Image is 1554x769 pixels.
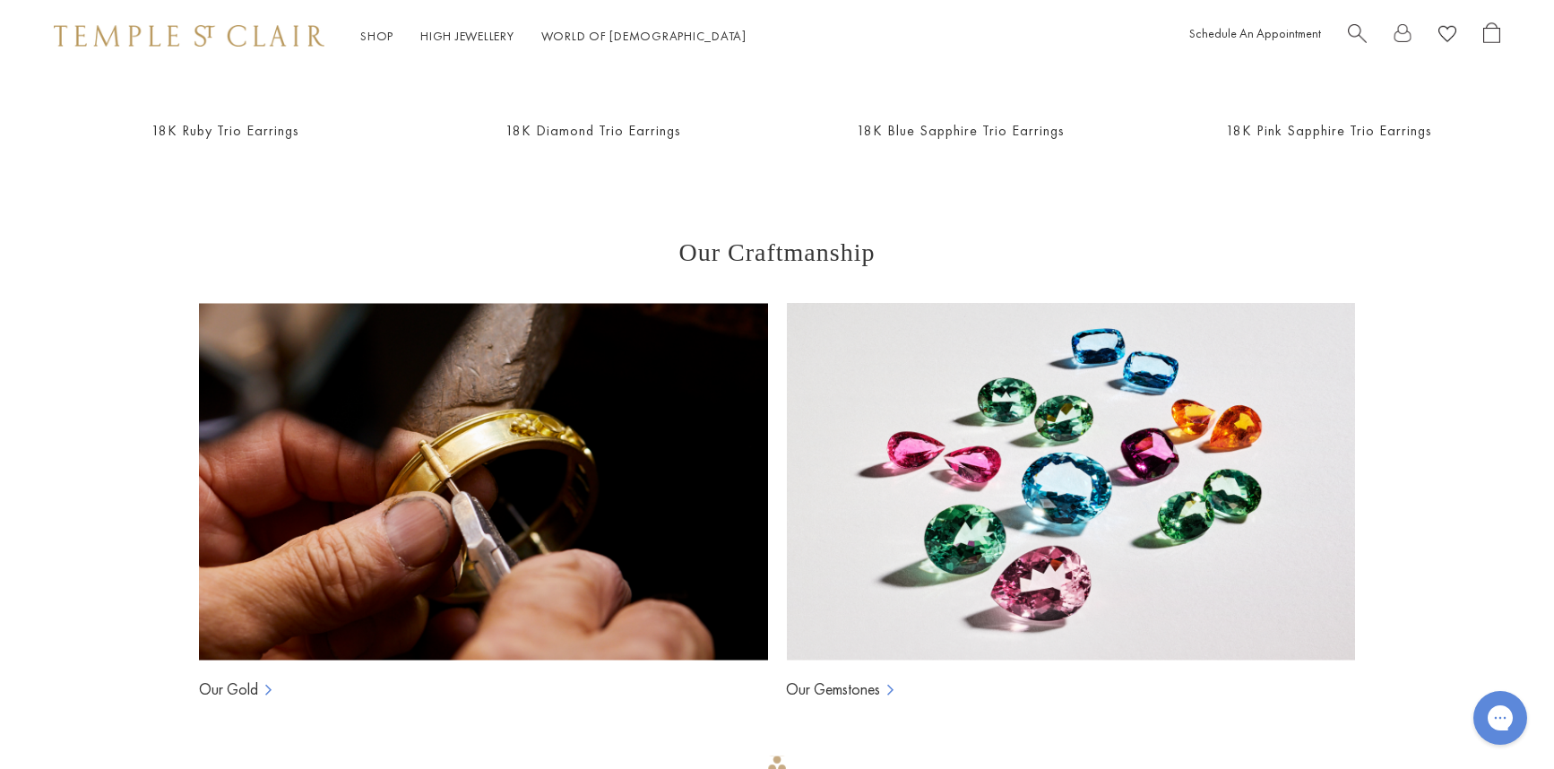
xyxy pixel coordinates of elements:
a: 18K Diamond Trio Earrings [505,121,681,140]
a: 18K Ruby Trio Earrings [151,121,299,140]
a: View Wishlist [1438,22,1456,50]
a: ShopShop [360,28,393,44]
img: Ball Chains [786,303,1355,661]
a: Schedule An Appointment [1189,25,1321,41]
iframe: Gorgias live chat messenger [1464,685,1536,751]
a: Search [1348,22,1367,50]
a: Open Shopping Bag [1483,22,1500,50]
img: Ball Chains [199,303,768,661]
a: 18K Blue Sapphire Trio Earrings [857,121,1065,140]
a: High JewelleryHigh Jewellery [420,28,514,44]
a: Our Gemstones [786,678,880,700]
h3: Our Craftmanship [199,238,1355,267]
a: Our Gold [199,678,258,700]
img: Temple St. Clair [54,25,324,47]
a: 18K Pink Sapphire Trio Earrings [1226,121,1432,140]
nav: Main navigation [360,25,747,48]
a: World of [DEMOGRAPHIC_DATA]World of [DEMOGRAPHIC_DATA] [541,28,747,44]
